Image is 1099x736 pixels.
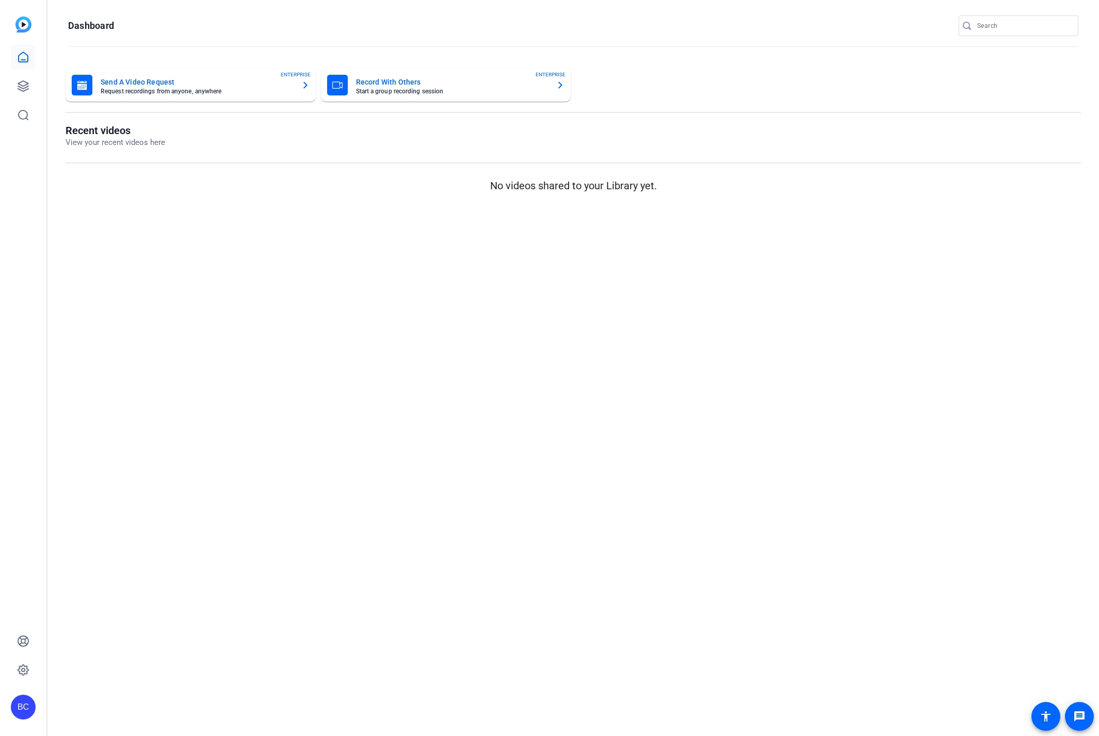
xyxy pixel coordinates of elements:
input: Search [977,20,1070,32]
mat-card-title: Record With Others [356,76,548,88]
button: Record With OthersStart a group recording sessionENTERPRISE [321,69,571,102]
p: View your recent videos here [66,137,165,149]
span: ENTERPRISE [281,71,311,78]
button: Send A Video RequestRequest recordings from anyone, anywhereENTERPRISE [66,69,316,102]
mat-card-subtitle: Start a group recording session [356,88,548,94]
span: ENTERPRISE [536,71,565,78]
mat-card-subtitle: Request recordings from anyone, anywhere [101,88,293,94]
h1: Dashboard [68,20,114,32]
div: BC [11,695,36,719]
mat-icon: message [1073,710,1086,723]
p: No videos shared to your Library yet. [66,178,1081,193]
h1: Recent videos [66,124,165,137]
mat-card-title: Send A Video Request [101,76,293,88]
img: blue-gradient.svg [15,17,31,32]
mat-icon: accessibility [1040,710,1052,723]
